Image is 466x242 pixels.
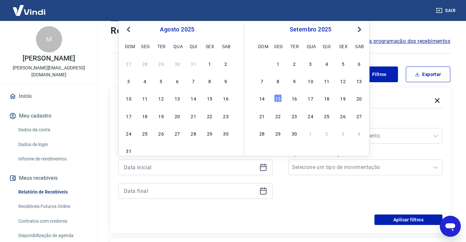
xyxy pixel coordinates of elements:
div: Choose terça-feira, 16 de setembro de 2025 [290,94,298,102]
div: Choose quinta-feira, 4 de setembro de 2025 [323,60,331,67]
div: Choose quarta-feira, 30 de julho de 2025 [173,60,181,67]
div: Choose sexta-feira, 26 de setembro de 2025 [339,112,347,120]
div: setembro 2025 [257,26,364,33]
div: Choose segunda-feira, 18 de agosto de 2025 [141,112,149,120]
div: Choose sábado, 6 de setembro de 2025 [355,60,363,67]
div: Choose sexta-feira, 5 de setembro de 2025 [339,60,347,67]
input: Data inicial [124,162,257,172]
div: Choose quinta-feira, 14 de agosto de 2025 [190,94,198,102]
div: seg [141,42,149,50]
div: Choose domingo, 7 de setembro de 2025 [258,77,266,85]
div: Choose segunda-feira, 29 de setembro de 2025 [274,129,282,137]
div: Choose sábado, 27 de setembro de 2025 [355,112,363,120]
div: Choose segunda-feira, 1 de setembro de 2025 [141,147,149,155]
div: Choose quarta-feira, 3 de setembro de 2025 [307,60,315,67]
div: Choose quinta-feira, 31 de julho de 2025 [190,60,198,67]
div: Choose sexta-feira, 1 de agosto de 2025 [206,60,214,67]
div: Choose domingo, 17 de agosto de 2025 [125,112,133,120]
div: Choose segunda-feira, 25 de agosto de 2025 [141,129,149,137]
div: Choose sexta-feira, 12 de setembro de 2025 [339,77,347,85]
div: Choose sábado, 4 de outubro de 2025 [355,129,363,137]
div: Choose quinta-feira, 18 de setembro de 2025 [323,94,331,102]
div: Choose domingo, 21 de setembro de 2025 [258,112,266,120]
h4: Relatório de Recebíveis [111,24,450,37]
div: month 2025-08 [124,59,231,156]
div: Choose sexta-feira, 15 de agosto de 2025 [206,94,214,102]
div: Choose sexta-feira, 19 de setembro de 2025 [339,94,347,102]
div: Choose terça-feira, 29 de julho de 2025 [157,60,165,67]
div: Choose sábado, 23 de agosto de 2025 [222,112,230,120]
div: sex [339,42,347,50]
div: qui [323,42,331,50]
div: Choose domingo, 14 de setembro de 2025 [258,94,266,102]
a: Informe de rendimentos [16,152,90,166]
div: Choose sábado, 30 de agosto de 2025 [222,129,230,137]
div: Choose sábado, 6 de setembro de 2025 [222,147,230,155]
div: Choose domingo, 10 de agosto de 2025 [125,94,133,102]
a: Início [8,89,90,103]
div: Choose quinta-feira, 21 de agosto de 2025 [190,112,198,120]
div: Choose sábado, 9 de agosto de 2025 [222,77,230,85]
a: Dados de login [16,138,90,151]
div: Choose terça-feira, 12 de agosto de 2025 [157,94,165,102]
div: Choose quarta-feira, 10 de setembro de 2025 [307,77,315,85]
div: Choose sábado, 2 de agosto de 2025 [222,60,230,67]
div: dom [125,42,133,50]
div: Choose domingo, 3 de agosto de 2025 [125,77,133,85]
div: Choose sexta-feira, 29 de agosto de 2025 [206,129,214,137]
div: sab [222,42,230,50]
div: qua [173,42,181,50]
a: Recebíveis Futuros Online [16,200,90,213]
div: Choose domingo, 28 de setembro de 2025 [258,129,266,137]
div: Choose sexta-feira, 22 de agosto de 2025 [206,112,214,120]
div: sex [206,42,214,50]
div: Choose quarta-feira, 6 de agosto de 2025 [173,77,181,85]
div: Choose sábado, 20 de setembro de 2025 [355,94,363,102]
div: ter [290,42,298,50]
div: Choose domingo, 27 de julho de 2025 [125,60,133,67]
div: Choose quinta-feira, 7 de agosto de 2025 [190,77,198,85]
div: Choose segunda-feira, 11 de agosto de 2025 [141,94,149,102]
div: Choose terça-feira, 19 de agosto de 2025 [157,112,165,120]
div: Choose terça-feira, 26 de agosto de 2025 [157,129,165,137]
div: Choose segunda-feira, 28 de julho de 2025 [141,60,149,67]
div: Choose terça-feira, 2 de setembro de 2025 [157,147,165,155]
div: qui [190,42,198,50]
p: [PERSON_NAME][EMAIL_ADDRESS][DOMAIN_NAME] [5,65,93,78]
div: Choose terça-feira, 30 de setembro de 2025 [290,129,298,137]
div: Choose terça-feira, 9 de setembro de 2025 [290,77,298,85]
div: seg [274,42,282,50]
div: Choose sexta-feira, 8 de agosto de 2025 [206,77,214,85]
div: Choose sábado, 16 de agosto de 2025 [222,94,230,102]
a: Dados da conta [16,123,90,137]
div: Choose segunda-feira, 8 de setembro de 2025 [274,77,282,85]
div: Choose segunda-feira, 22 de setembro de 2025 [274,112,282,120]
div: Choose quarta-feira, 27 de agosto de 2025 [173,129,181,137]
div: Choose domingo, 31 de agosto de 2025 [125,147,133,155]
div: sab [355,42,363,50]
div: dom [258,42,266,50]
div: month 2025-09 [257,59,364,138]
button: Aplicar filtros [374,214,442,225]
div: Choose terça-feira, 2 de setembro de 2025 [290,60,298,67]
div: Choose quarta-feira, 3 de setembro de 2025 [173,147,181,155]
div: agosto 2025 [124,26,231,33]
div: Choose quarta-feira, 1 de outubro de 2025 [307,129,315,137]
button: Exportar [406,66,450,82]
button: Previous Month [125,26,132,33]
p: [PERSON_NAME] [23,55,75,62]
div: Choose quarta-feira, 13 de agosto de 2025 [173,94,181,102]
img: Vindi [8,0,50,20]
span: Saiba como funciona a programação dos recebimentos [315,37,450,45]
div: Choose sábado, 13 de setembro de 2025 [355,77,363,85]
div: Choose terça-feira, 23 de setembro de 2025 [290,112,298,120]
button: Next Month [355,26,363,33]
button: Meu cadastro [8,109,90,123]
div: Choose quarta-feira, 24 de setembro de 2025 [307,112,315,120]
a: Contratos com credores [16,214,90,228]
button: Meus recebíveis [8,171,90,185]
button: Filtros [354,66,398,82]
iframe: Botão para abrir a janela de mensagens, conversa em andamento [440,216,461,237]
a: Relatório de Recebíveis [16,185,90,199]
div: Choose terça-feira, 5 de agosto de 2025 [157,77,165,85]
